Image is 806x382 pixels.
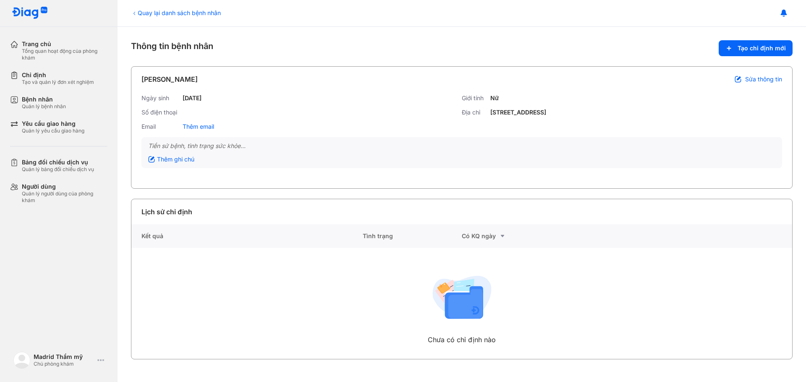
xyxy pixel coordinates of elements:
div: Ngày sinh [141,94,179,102]
div: Quản lý bảng đối chiếu dịch vụ [22,166,94,173]
div: Quay lại danh sách bệnh nhân [131,8,221,17]
div: Tình trạng [363,224,462,248]
div: [PERSON_NAME] [141,74,198,84]
div: Quản lý bệnh nhân [22,103,66,110]
div: Thêm ghi chú [148,156,194,163]
img: logo [12,7,48,20]
div: Thêm email [183,123,214,130]
div: Chủ phòng khám [34,361,94,367]
div: Số điện thoại [141,109,179,116]
div: Email [141,123,179,130]
div: Người dùng [22,183,107,190]
div: [STREET_ADDRESS] [490,109,546,116]
div: Trang chủ [22,40,107,48]
div: Bệnh nhân [22,96,66,103]
div: Chưa có chỉ định nào [428,335,496,345]
div: [DATE] [183,94,201,102]
div: Tạo và quản lý đơn xét nghiệm [22,79,94,86]
span: Sửa thông tin [745,75,782,83]
span: Tạo chỉ định mới [738,44,786,52]
div: Thông tin bệnh nhân [131,40,793,56]
div: Có KQ ngày [462,231,561,241]
div: Madrid Thẩm mỹ [34,353,94,361]
div: Quản lý người dùng của phòng khám [22,190,107,204]
div: Tiền sử bệnh, tình trạng sức khỏe... [148,142,775,150]
div: Giới tính [462,94,487,102]
div: Kết quả [131,224,363,248]
div: Nữ [490,94,499,102]
div: Lịch sử chỉ định [141,207,192,217]
div: Quản lý yêu cầu giao hàng [22,127,84,134]
div: Bảng đối chiếu dịch vụ [22,159,94,166]
button: Tạo chỉ định mới [719,40,793,56]
div: Tổng quan hoạt động của phòng khám [22,48,107,61]
div: Yêu cầu giao hàng [22,120,84,127]
div: Chỉ định [22,71,94,79]
img: logo [13,352,30,369]
div: Địa chỉ [462,109,487,116]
